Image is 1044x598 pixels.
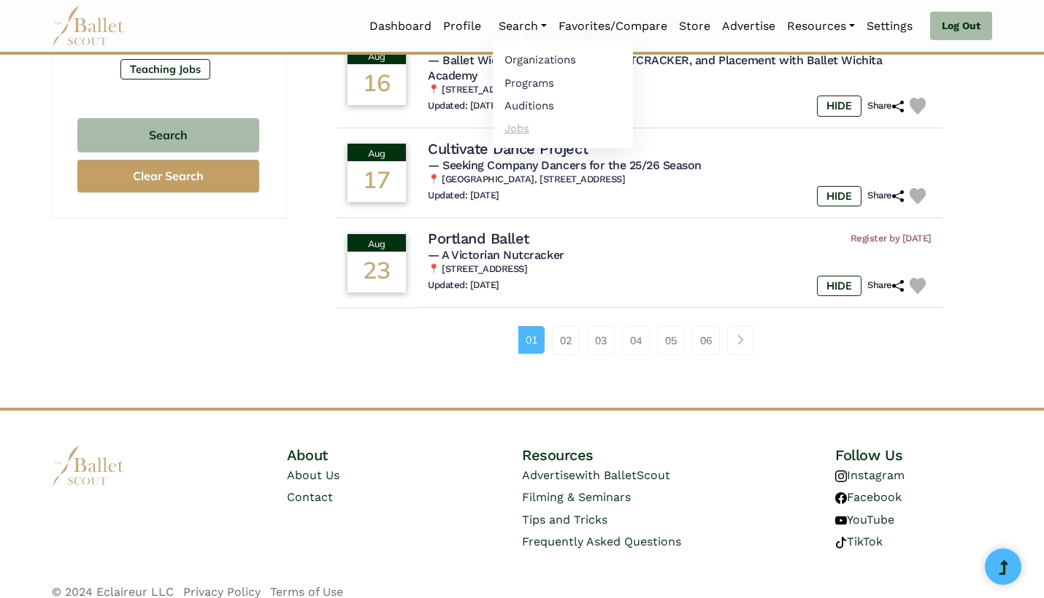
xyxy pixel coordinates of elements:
label: Teaching Jobs [120,59,210,79]
label: HIDE [817,96,861,116]
a: YouTube [835,513,894,527]
a: About Us [287,468,339,482]
img: instagram logo [835,470,847,482]
div: Aug [348,47,406,64]
a: Facebook [835,490,902,504]
a: 04 [622,326,650,355]
a: 06 [692,326,720,355]
h6: 📍 [STREET_ADDRESS][PERSON_NAME] [428,84,932,96]
a: 05 [657,326,685,355]
nav: Page navigation example [518,326,761,355]
a: Favorites/Compare [553,11,673,42]
h4: About [287,446,444,465]
h6: Updated: [DATE] [428,100,499,112]
a: Advertisewith BalletScout [522,468,670,482]
div: Aug [348,144,406,161]
img: tiktok logo [835,537,847,548]
a: Jobs [493,117,633,139]
h6: Updated: [DATE] [428,190,499,202]
h4: Follow Us [835,446,992,465]
a: Organizations [493,49,633,71]
a: Advertise [716,11,781,42]
ul: Resources [493,41,633,148]
div: 17 [348,161,406,202]
a: Search [493,11,553,42]
span: — Ballet Wichita’s DRACULA, THE NUTCRACKER, and Placement with Ballet Wichita Academy [428,53,882,82]
img: logo [52,446,125,486]
span: with BalletScout [575,468,670,482]
a: 02 [552,326,580,355]
h4: Portland Ballet [428,229,529,248]
button: Search [77,118,259,152]
span: Register by [DATE] [851,233,932,245]
img: facebook logo [835,492,847,504]
span: — Seeking Company Dancers for the 25/26 Season [428,158,702,172]
label: HIDE [817,276,861,296]
h6: 📍 [STREET_ADDRESS] [428,263,932,276]
h4: Resources [522,446,757,465]
h6: 📍 [GEOGRAPHIC_DATA], [STREET_ADDRESS] [428,174,932,186]
div: Aug [348,234,406,252]
a: Dashboard [364,11,437,42]
a: 03 [587,326,615,355]
a: Instagram [835,468,905,482]
a: Profile [437,11,487,42]
a: Resources [781,11,861,42]
label: HIDE [817,186,861,206]
a: Store [673,11,716,42]
a: Filming & Seminars [522,490,631,504]
h4: Cultivate Dance Project [428,139,588,158]
a: Programs [493,71,633,94]
a: TikTok [835,535,883,548]
a: Log Out [930,12,992,41]
a: Contact [287,490,333,504]
a: Settings [861,11,918,42]
a: 01 [518,326,545,354]
a: Tips and Tricks [522,513,607,527]
h6: Share [867,100,904,112]
h6: Share [867,279,904,292]
a: Frequently Asked Questions [522,535,681,548]
div: 16 [348,64,406,105]
a: Auditions [493,94,633,117]
button: Clear Search [77,160,259,193]
span: — A Victorian Nutcracker [428,248,564,262]
img: youtube logo [835,515,847,527]
h6: Share [867,190,904,202]
div: 23 [348,252,406,292]
h6: Updated: [DATE] [428,279,499,292]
